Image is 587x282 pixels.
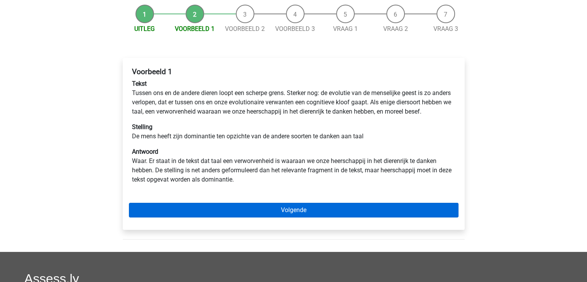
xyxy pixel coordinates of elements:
b: Voorbeeld 1 [132,67,172,76]
a: Vraag 2 [383,25,408,32]
a: Volgende [129,203,458,217]
a: Uitleg [134,25,155,32]
b: Stelling [132,123,152,131]
a: Voorbeeld 3 [275,25,315,32]
a: Vraag 3 [433,25,458,32]
p: Waar. Er staat in de tekst dat taal een verworvenheid is waaraan we onze heerschappij in het dier... [132,147,455,184]
b: Antwoord [132,148,158,155]
p: De mens heeft zijn dominantie ten opzichte van de andere soorten te danken aan taal [132,122,455,141]
p: Tussen ons en de andere dieren loopt een scherpe grens. Sterker nog: de evolutie van de menselijk... [132,79,455,116]
a: Voorbeeld 1 [175,25,215,32]
b: Tekst [132,80,147,87]
a: Voorbeeld 2 [225,25,265,32]
a: Vraag 1 [333,25,358,32]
